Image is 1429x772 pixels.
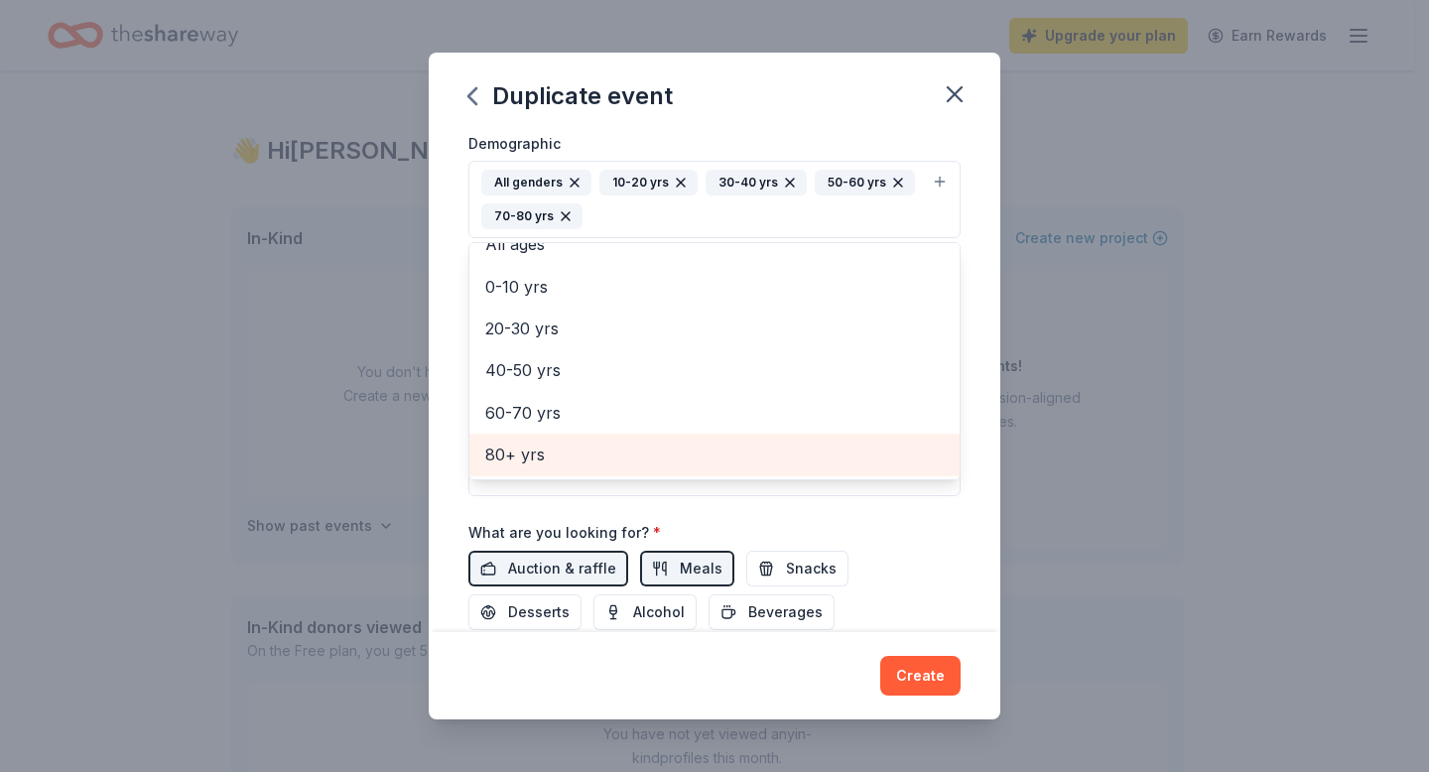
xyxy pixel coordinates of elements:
[815,170,915,195] div: 50-60 yrs
[485,357,944,383] span: 40-50 yrs
[485,400,944,426] span: 60-70 yrs
[468,242,961,480] div: All genders10-20 yrs30-40 yrs50-60 yrs70-80 yrs
[481,170,591,195] div: All genders
[706,170,807,195] div: 30-40 yrs
[599,170,698,195] div: 10-20 yrs
[485,442,944,467] span: 80+ yrs
[468,161,961,238] button: All genders10-20 yrs30-40 yrs50-60 yrs70-80 yrs
[481,203,583,229] div: 70-80 yrs
[485,316,944,341] span: 20-30 yrs
[485,231,944,257] span: All ages
[485,274,944,300] span: 0-10 yrs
